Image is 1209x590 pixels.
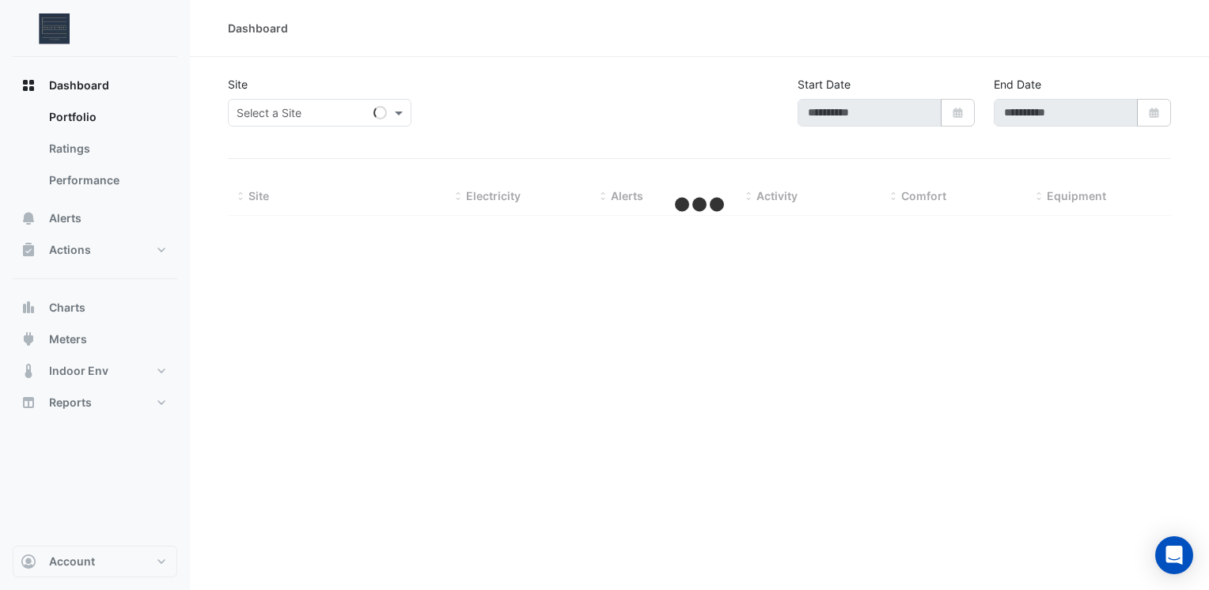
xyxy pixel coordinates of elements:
span: Alerts [611,189,643,202]
button: Indoor Env [13,355,177,387]
button: Reports [13,387,177,418]
div: Open Intercom Messenger [1155,536,1193,574]
span: Comfort [901,189,946,202]
button: Account [13,546,177,577]
app-icon: Actions [21,242,36,258]
label: End Date [994,76,1041,93]
span: Equipment [1047,189,1106,202]
div: Dashboard [228,20,288,36]
button: Dashboard [13,70,177,101]
span: Alerts [49,210,81,226]
app-icon: Charts [21,300,36,316]
button: Alerts [13,202,177,234]
span: Charts [49,300,85,316]
a: Portfolio [36,101,177,133]
img: Company Logo [19,13,90,44]
span: Meters [49,331,87,347]
span: Actions [49,242,91,258]
button: Charts [13,292,177,323]
span: Activity [756,189,798,202]
span: Reports [49,395,92,410]
app-icon: Indoor Env [21,363,36,379]
span: Indoor Env [49,363,108,379]
span: Site [248,189,269,202]
app-icon: Dashboard [21,78,36,93]
span: Account [49,554,95,569]
a: Ratings [36,133,177,165]
span: Electricity [466,189,521,202]
a: Performance [36,165,177,196]
div: Dashboard [13,101,177,202]
button: Meters [13,323,177,355]
span: Dashboard [49,78,109,93]
label: Start Date [798,76,851,93]
app-icon: Meters [21,331,36,347]
app-icon: Reports [21,395,36,410]
label: Site [228,76,248,93]
button: Actions [13,234,177,266]
app-icon: Alerts [21,210,36,226]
